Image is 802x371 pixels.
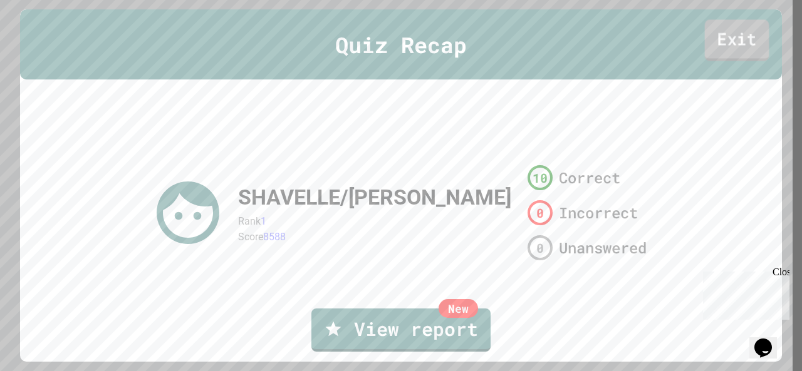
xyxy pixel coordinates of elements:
[439,299,478,318] div: New
[705,19,769,61] a: Exit
[311,308,491,352] a: View report
[528,235,553,260] div: 0
[263,231,286,243] span: 8588
[559,201,638,224] span: Incorrect
[559,166,620,189] span: Correct
[528,200,553,225] div: 0
[238,215,261,227] span: Rank
[261,215,266,227] span: 1
[5,5,86,79] div: Chat with us now!Close
[238,231,263,243] span: Score
[559,236,647,259] span: Unanswered
[20,9,782,80] div: Quiz Recap
[528,165,553,190] div: 10
[238,181,511,213] div: SHAVELLE/[PERSON_NAME]
[698,267,789,320] iframe: chat widget
[749,321,789,358] iframe: chat widget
